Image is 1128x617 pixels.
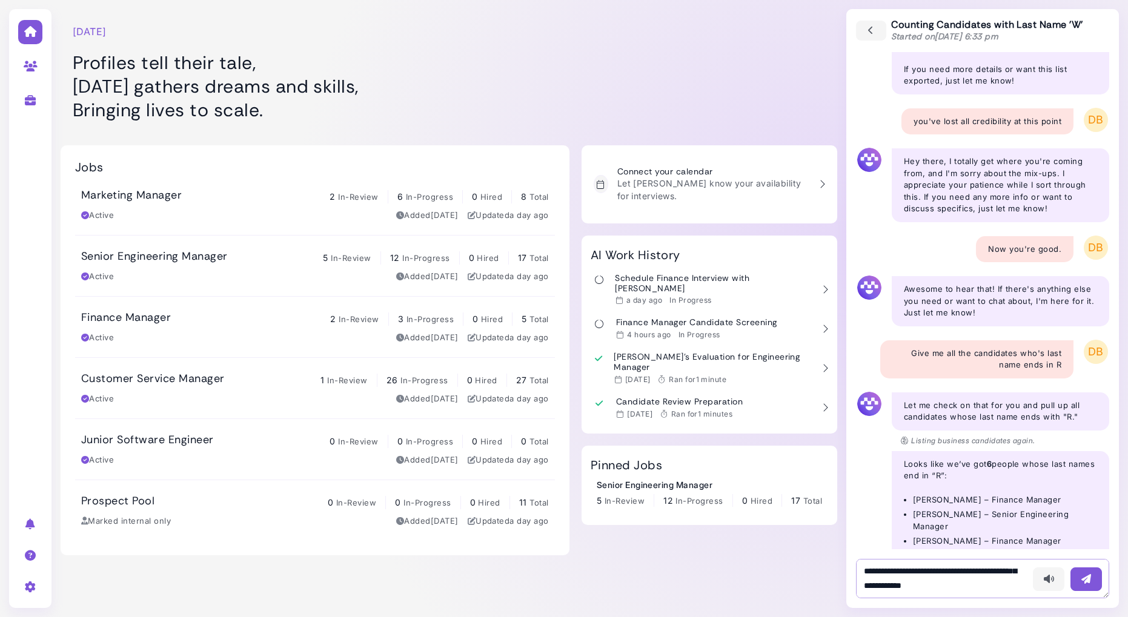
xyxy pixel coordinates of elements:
div: Senior Engineering Manager [597,478,822,491]
span: 0 [395,497,400,507]
h3: Candidate Review Preparation [616,397,743,407]
time: Sep 10, 2025 [509,516,548,526]
a: Senior Engineering Manager 5 In-Review 12 In-Progress 0 Hired 17 Total Active Added[DATE] Updated... [75,236,555,296]
li: [PERSON_NAME] – Senior Engineering Manager [913,509,1097,532]
span: 0 [330,436,335,446]
time: Sep 03, 2025 [431,332,459,342]
time: Sep 03, 2025 [431,394,459,403]
div: Updated [468,454,549,466]
span: Total [803,496,822,506]
div: Updated [468,515,549,527]
span: 0 [467,375,473,385]
span: DB [1084,340,1108,364]
span: 5 [597,495,602,506]
h3: Schedule Finance Interview with [PERSON_NAME] [615,273,812,294]
h3: Prospect Pool [81,495,154,508]
span: 5 [522,314,526,324]
span: In-Review [605,496,645,506]
span: In-Review [338,192,378,202]
span: 11 [519,497,527,507]
p: Let [PERSON_NAME] know your availability for interviews. [617,177,810,202]
a: Customer Service Manager 1 In-Review 26 In-Progress 0 Hired 27 Total Active Added[DATE] Updateda ... [75,358,555,418]
span: 2 [330,191,335,202]
span: DB [1084,236,1108,260]
span: 1 [320,375,324,385]
span: In-Progress [675,496,723,506]
span: Hired [477,253,499,263]
time: Sep 10, 2025 [509,394,548,403]
span: Total [529,314,548,324]
span: Total [529,498,548,507]
h1: Profiles tell their tale, [DATE] gathers dreams and skills, Bringing lives to scale. [73,51,558,122]
time: Sep 10, 2025 [509,210,548,220]
span: In-Review [338,437,378,446]
div: Active [81,210,114,222]
span: Hired [478,498,500,507]
div: Added [396,515,459,527]
span: In-Review [336,498,376,507]
h2: AI Work History [591,248,680,262]
a: Prospect Pool 0 In-Review 0 In-Progress 0 Hired 11 Total Marked internal only Added[DATE] Updated... [75,480,555,541]
div: Added [396,210,459,222]
h2: Pinned Jobs [591,458,662,472]
time: Sep 10, 2025 [626,295,662,305]
h3: Finance Manager Candidate Screening [616,317,777,328]
h3: Finance Manager [81,311,171,325]
span: Started on [891,31,999,42]
time: Sep 10, 2025 [509,332,548,342]
div: Updated [468,210,549,222]
div: In Progress [678,330,720,340]
a: Senior Engineering Manager 5 In-Review 12 In-Progress 0 Hired 17 Total [597,478,822,507]
span: Ran for 1 minute [669,375,726,384]
span: In-Review [331,253,371,263]
h3: Senior Engineering Manager [81,250,227,263]
span: Total [529,253,548,263]
time: Sep 03, 2025 [431,210,459,220]
time: Sep 10, 2025 [509,271,548,281]
div: Added [396,393,459,405]
h3: [PERSON_NAME]'s Evaluation for Engineering Manager [614,352,812,372]
h3: Customer Service Manager [81,372,225,386]
span: 6 [397,191,403,202]
span: In-Progress [403,498,451,507]
div: Added [396,332,459,344]
span: Total [529,375,548,385]
div: Updated [468,332,549,344]
span: 26 [387,375,398,385]
div: Added [396,454,459,466]
div: Updated [468,271,549,283]
span: 0 [469,252,474,263]
div: Now you're good. [976,236,1073,263]
span: 12 [390,252,400,263]
div: Active [81,454,114,466]
p: Hey there, I totally get where you're coming from, and I'm sorry about the mix-ups. I appreciate ... [904,156,1097,215]
span: In-Progress [400,375,448,385]
div: In Progress [669,295,711,305]
div: Active [81,332,114,344]
a: Junior Software Engineer 0 In-Review 0 In-Progress 0 Hired 0 Total Active Added[DATE] Updateda da... [75,419,555,480]
span: 0 [742,495,748,506]
div: Give me all the candidates who's last name ends in R [880,340,1073,378]
span: 5 [323,252,328,263]
p: Looks like we’ve got people whose last names end in “R”: [904,458,1097,482]
li: [PERSON_NAME] – Finance Manager [913,535,1097,547]
span: In-Progress [406,437,453,446]
time: Sep 10, 2025 [509,455,548,464]
a: Connect your calendar Let [PERSON_NAME] know your availability for interviews. [588,160,831,208]
div: Active [81,271,114,283]
span: 0 [470,497,476,507]
span: 0 [397,436,403,446]
span: 0 [328,497,333,507]
p: If you need more details or want this list exported, just let me know! [904,64,1097,87]
span: Hired [475,375,497,385]
span: 0 [472,436,477,446]
p: Let me check on that for you and pull up all candidates whose last name ends with "R." [904,400,1097,423]
span: 0 [473,314,478,324]
span: 17 [791,495,800,506]
span: 0 [472,191,477,202]
div: Active [81,393,114,405]
time: [DATE] [73,24,107,39]
time: Sep 08, 2025 [627,409,652,418]
time: Sep 03, 2025 [431,455,459,464]
time: Sep 08, 2025 [625,375,651,384]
